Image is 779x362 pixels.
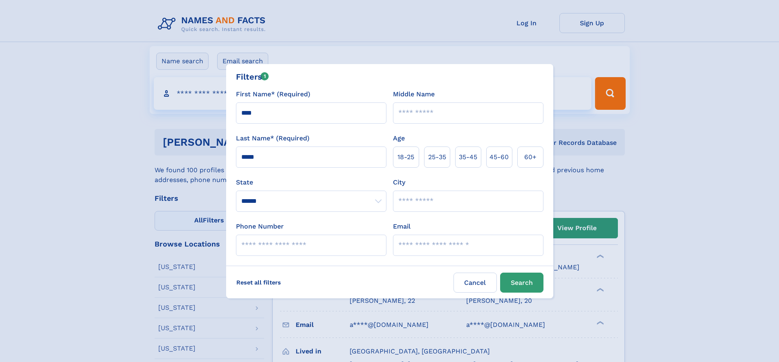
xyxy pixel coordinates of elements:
[236,222,284,231] label: Phone Number
[500,273,543,293] button: Search
[459,152,477,162] span: 35‑45
[428,152,446,162] span: 25‑35
[397,152,414,162] span: 18‑25
[489,152,509,162] span: 45‑60
[393,133,405,143] label: Age
[236,133,310,143] label: Last Name* (Required)
[236,71,269,83] div: Filters
[236,178,386,187] label: State
[453,273,497,293] label: Cancel
[393,89,435,99] label: Middle Name
[236,89,310,99] label: First Name* (Required)
[393,178,405,187] label: City
[231,273,286,292] label: Reset all filters
[393,222,411,231] label: Email
[524,152,537,162] span: 60+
